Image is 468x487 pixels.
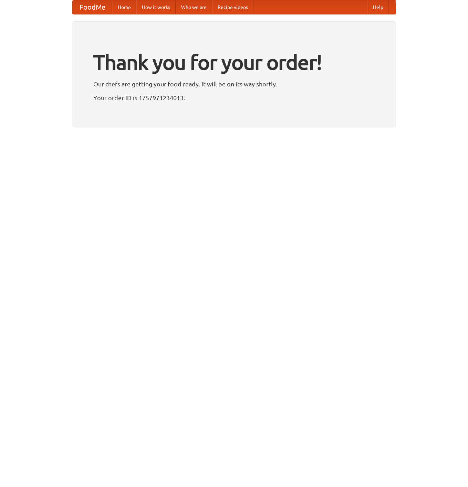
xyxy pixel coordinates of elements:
a: How it works [136,0,176,14]
p: Our chefs are getting your food ready. It will be on its way shortly. [93,79,375,89]
a: Who we are [176,0,212,14]
a: FoodMe [73,0,112,14]
a: Recipe videos [212,0,253,14]
p: Your order ID is 1757971234013. [93,93,375,103]
a: Home [112,0,136,14]
h1: Thank you for your order! [93,46,375,79]
a: Help [367,0,389,14]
